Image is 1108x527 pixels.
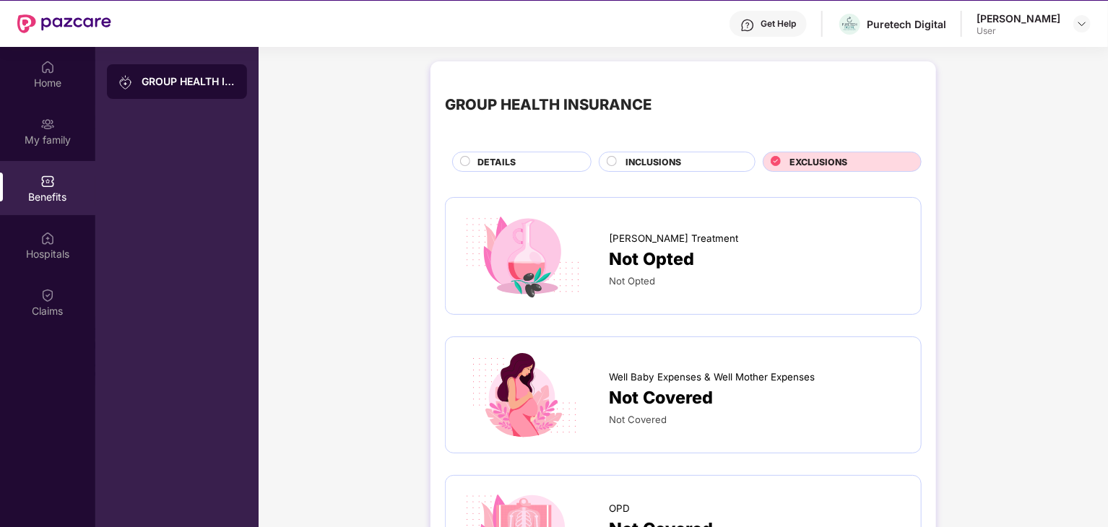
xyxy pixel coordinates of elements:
img: Puretech%20Logo%20Dark%20-Vertical.png [839,14,860,35]
img: svg+xml;base64,PHN2ZyBpZD0iQ2xhaW0iIHhtbG5zPSJodHRwOi8vd3d3LnczLm9yZy8yMDAwL3N2ZyIgd2lkdGg9IjIwIi... [40,288,55,302]
img: icon [460,212,585,299]
img: svg+xml;base64,PHN2ZyBpZD0iSGVscC0zMngzMiIgeG1sbnM9Imh0dHA6Ly93d3cudzMub3JnLzIwMDAvc3ZnIiB3aWR0aD... [740,18,755,32]
div: User [977,25,1060,37]
img: svg+xml;base64,PHN2ZyBpZD0iSG9zcGl0YWxzIiB4bWxucz0iaHR0cDovL3d3dy53My5vcmcvMjAwMC9zdmciIHdpZHRoPS... [40,231,55,245]
span: DETAILS [477,155,516,169]
span: [PERSON_NAME] Treatment [609,231,738,246]
span: Not Covered [609,385,713,411]
span: OPD [609,501,630,516]
span: INCLUSIONS [626,155,681,169]
div: Puretech Digital [867,17,946,31]
img: icon [460,352,585,438]
div: GROUP HEALTH INSURANCE [142,74,235,89]
img: svg+xml;base64,PHN2ZyBpZD0iSG9tZSIgeG1sbnM9Imh0dHA6Ly93d3cudzMub3JnLzIwMDAvc3ZnIiB3aWR0aD0iMjAiIG... [40,60,55,74]
div: Get Help [761,18,796,30]
span: Not Opted [609,275,655,287]
span: Not Opted [609,246,694,273]
span: EXCLUSIONS [789,155,847,169]
span: Not Covered [609,414,667,425]
img: svg+xml;base64,PHN2ZyB3aWR0aD0iMjAiIGhlaWdodD0iMjAiIHZpZXdCb3g9IjAgMCAyMCAyMCIgZmlsbD0ibm9uZSIgeG... [40,117,55,131]
div: GROUP HEALTH INSURANCE [445,93,652,116]
img: svg+xml;base64,PHN2ZyB3aWR0aD0iMjAiIGhlaWdodD0iMjAiIHZpZXdCb3g9IjAgMCAyMCAyMCIgZmlsbD0ibm9uZSIgeG... [118,75,133,90]
img: svg+xml;base64,PHN2ZyBpZD0iRHJvcGRvd24tMzJ4MzIiIHhtbG5zPSJodHRwOi8vd3d3LnczLm9yZy8yMDAwL3N2ZyIgd2... [1076,18,1088,30]
span: Well Baby Expenses & Well Mother Expenses [609,370,815,385]
div: [PERSON_NAME] [977,12,1060,25]
img: New Pazcare Logo [17,14,111,33]
img: svg+xml;base64,PHN2ZyBpZD0iQmVuZWZpdHMiIHhtbG5zPSJodHRwOi8vd3d3LnczLm9yZy8yMDAwL3N2ZyIgd2lkdGg9Ij... [40,174,55,188]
